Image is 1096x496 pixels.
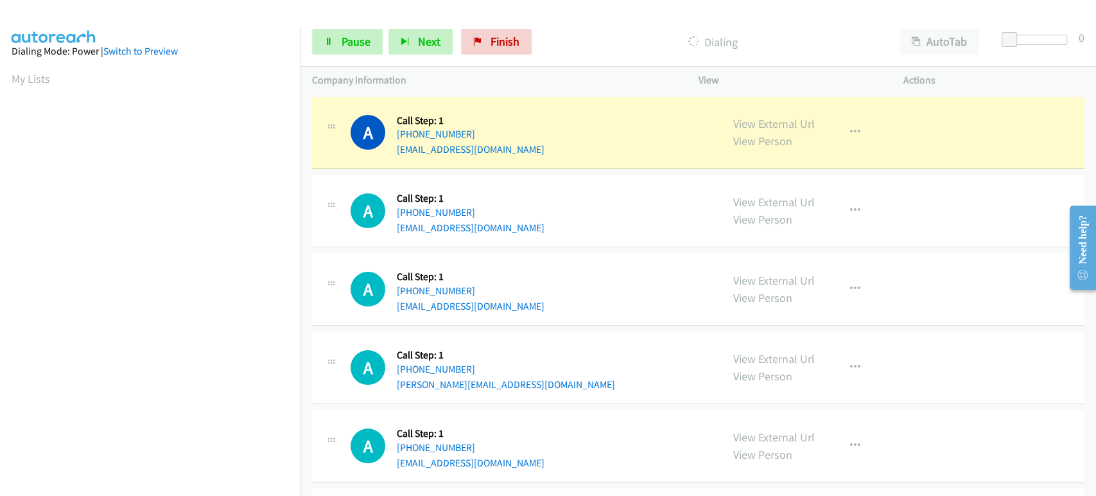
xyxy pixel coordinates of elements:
button: AutoTab [900,29,979,55]
a: View Person [733,290,792,305]
a: View Person [733,447,792,462]
a: [EMAIL_ADDRESS][DOMAIN_NAME] [397,457,544,469]
a: [PERSON_NAME][EMAIL_ADDRESS][DOMAIN_NAME] [397,378,615,391]
a: Pause [312,29,383,55]
h1: A [351,429,385,463]
div: The call is yet to be attempted [351,272,385,306]
a: Finish [461,29,532,55]
span: Pause [342,34,370,49]
h5: Call Step: 1 [397,270,544,283]
a: [PHONE_NUMBER] [397,363,475,375]
a: View Person [733,212,792,227]
div: 0 [1079,29,1084,46]
a: [PHONE_NUMBER] [397,285,475,297]
a: My Lists [12,71,50,86]
p: Company Information [312,73,675,88]
a: Switch to Preview [103,45,178,57]
p: Actions [903,73,1084,88]
p: Dialing [549,33,876,51]
h1: A [351,115,385,150]
a: View External Url [733,273,815,288]
a: View Person [733,134,792,148]
h5: Call Step: 1 [397,192,544,205]
a: View External Url [733,351,815,366]
span: Next [418,34,440,49]
iframe: Resource Center [1059,197,1096,299]
a: [PHONE_NUMBER] [397,206,475,218]
a: View External Url [733,195,815,209]
p: View [699,73,880,88]
h5: Call Step: 1 [397,114,544,127]
div: Dialing Mode: Power | [12,44,289,59]
a: [EMAIL_ADDRESS][DOMAIN_NAME] [397,222,544,234]
a: [PHONE_NUMBER] [397,441,475,454]
a: [EMAIL_ADDRESS][DOMAIN_NAME] [397,300,544,312]
a: View External Url [733,430,815,445]
button: Next [388,29,453,55]
h1: A [351,350,385,385]
div: Delay between calls (in seconds) [1008,35,1067,45]
h1: A [351,193,385,228]
div: The call is yet to be attempted [351,350,385,385]
a: View External Url [733,116,815,131]
h1: A [351,272,385,306]
div: The call is yet to be attempted [351,429,385,463]
h5: Call Step: 1 [397,427,544,440]
a: [PHONE_NUMBER] [397,128,475,140]
h5: Call Step: 1 [397,349,615,362]
a: View Person [733,369,792,384]
span: Finish [491,34,519,49]
a: [EMAIL_ADDRESS][DOMAIN_NAME] [397,143,544,155]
